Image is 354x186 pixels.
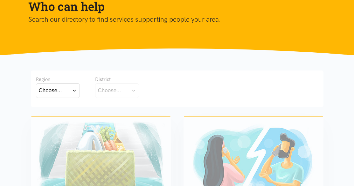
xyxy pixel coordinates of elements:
button: Choose... [95,83,139,98]
div: Choose... [39,86,62,95]
div: District [95,76,139,83]
div: Region [36,76,80,83]
p: Search our directory to find services supporting people your area. [28,14,316,25]
button: Choose... [36,83,80,98]
div: Choose... [98,86,121,95]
